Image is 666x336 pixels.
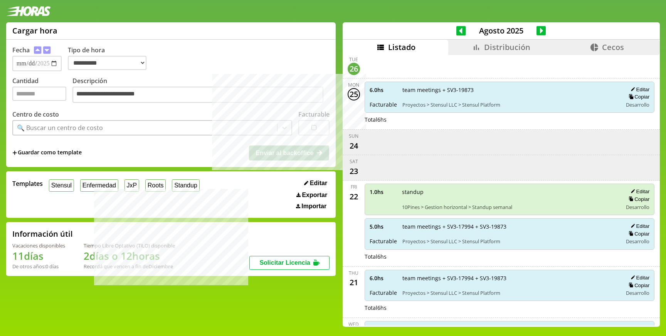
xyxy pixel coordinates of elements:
div: Thu [349,270,358,276]
span: Facturable [370,289,397,296]
span: 5.0 hs [370,223,397,230]
div: 26 [348,63,360,75]
div: Fri [351,184,357,190]
div: Tiempo Libre Optativo (TiLO) disponible [84,242,175,249]
h1: Cargar hora [12,25,57,36]
span: +Guardar como template [12,149,82,157]
span: + [12,149,17,157]
span: standup [402,188,617,196]
span: Templates [12,179,43,188]
button: Exportar [294,191,330,199]
button: Copiar [626,282,649,289]
span: Proyectos > Stensul LLC > Stensul Platform [402,238,617,245]
span: team meetings + SV3-17994 + SV3-19873 [402,274,617,282]
span: Agosto 2025 [466,25,536,36]
div: 25 [348,88,360,100]
button: JxP [124,179,139,191]
span: Facturable [370,237,397,245]
button: Editar [628,86,649,93]
span: Proyectos > Stensul LLC > Stensul Platform [402,289,617,296]
label: Descripción [72,77,330,105]
h1: 11 días [12,249,65,263]
div: Total 6 hs [365,253,655,260]
button: Solicitar Licencia [249,256,330,270]
div: De otros años: 0 días [12,263,65,270]
span: 6.0 hs [370,274,397,282]
label: Tipo de hora [68,46,153,71]
span: Facturable [370,101,397,108]
select: Tipo de hora [68,56,146,70]
b: Diciembre [148,263,173,270]
h2: Información útil [12,229,73,239]
button: Enfermedad [80,179,118,191]
button: Roots [145,179,166,191]
button: Standup [172,179,199,191]
img: logotipo [6,6,51,16]
div: Recordá que vencen a fin de [84,263,175,270]
span: Desarrollo [626,238,649,245]
input: Cantidad [12,87,66,101]
div: Total 6 hs [365,304,655,311]
label: Facturable [298,110,330,119]
div: Mon [348,82,359,88]
span: Distribución [484,42,530,52]
label: Cantidad [12,77,72,105]
div: Tue [349,56,358,63]
span: Desarrollo [626,101,649,108]
span: Editar [310,180,327,187]
label: Fecha [12,46,30,54]
button: Editar [628,274,649,281]
button: Stensul [49,179,74,191]
div: Sat [350,158,358,165]
button: Copiar [626,196,649,202]
div: scrollable content [343,55,660,326]
span: Solicitar Licencia [259,259,310,266]
span: Cecos [602,42,624,52]
div: 21 [348,276,360,289]
button: Editar [628,188,649,195]
div: Total 6 hs [365,116,655,123]
button: Editar [302,179,330,187]
span: Desarrollo [626,204,649,211]
span: team meetings + SV3-17994 + SV3-19873 [402,223,617,230]
span: Exportar [302,192,327,199]
span: 1.0 hs [370,188,397,196]
span: Desarrollo [626,289,649,296]
div: 24 [348,139,360,152]
div: Vacaciones disponibles [12,242,65,249]
div: Sun [349,133,358,139]
span: 10Pines > Gestion horizontal > Standup semanal [402,204,617,211]
label: Centro de costo [12,110,59,119]
div: 🔍 Buscar un centro de costo [17,124,103,132]
div: 23 [348,165,360,177]
span: team meetings + SV3-19873 [402,86,617,94]
button: Editar [628,223,649,229]
span: Proyectos > Stensul LLC > Stensul Platform [402,101,617,108]
span: Importar [301,203,326,210]
span: 6.0 hs [370,86,397,94]
span: Listado [388,42,415,52]
button: Copiar [626,94,649,100]
div: 22 [348,190,360,202]
textarea: Descripción [72,87,323,103]
div: Wed [348,321,359,328]
h1: 2 días o 12 horas [84,249,175,263]
button: Copiar [626,231,649,237]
